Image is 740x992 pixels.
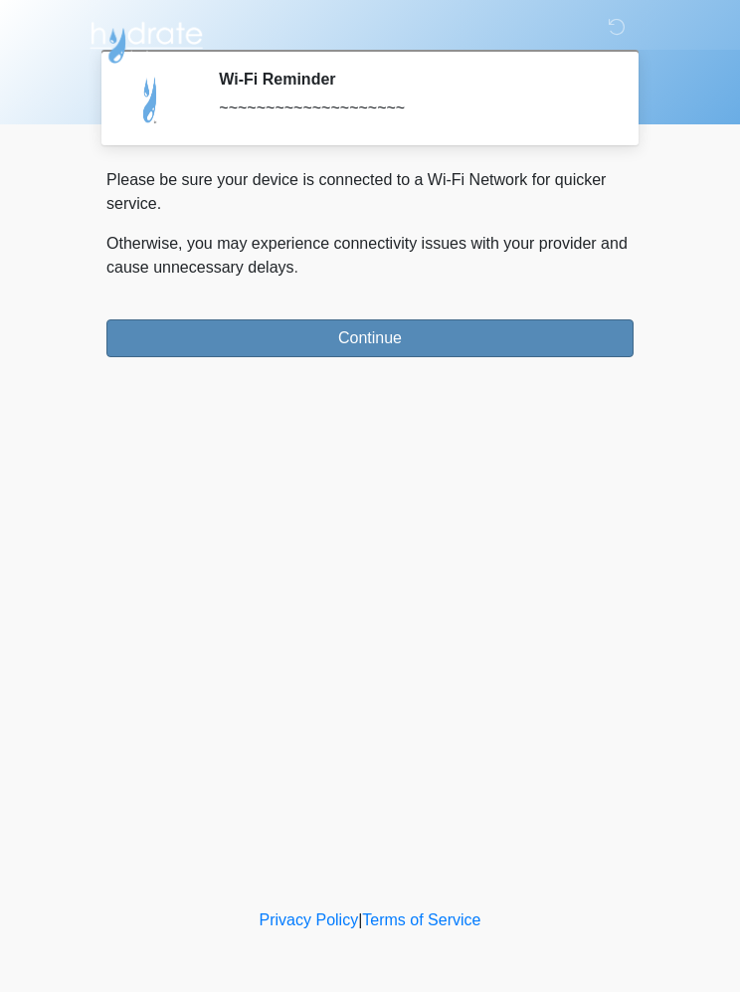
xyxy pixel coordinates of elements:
[106,319,634,357] button: Continue
[87,15,206,65] img: Hydrate IV Bar - Flagstaff Logo
[121,70,181,129] img: Agent Avatar
[106,232,634,280] p: Otherwise, you may experience connectivity issues with your provider and cause unnecessary delays
[358,911,362,928] a: |
[294,259,298,276] span: .
[106,168,634,216] p: Please be sure your device is connected to a Wi-Fi Network for quicker service.
[219,97,604,120] div: ~~~~~~~~~~~~~~~~~~~~
[260,911,359,928] a: Privacy Policy
[362,911,480,928] a: Terms of Service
